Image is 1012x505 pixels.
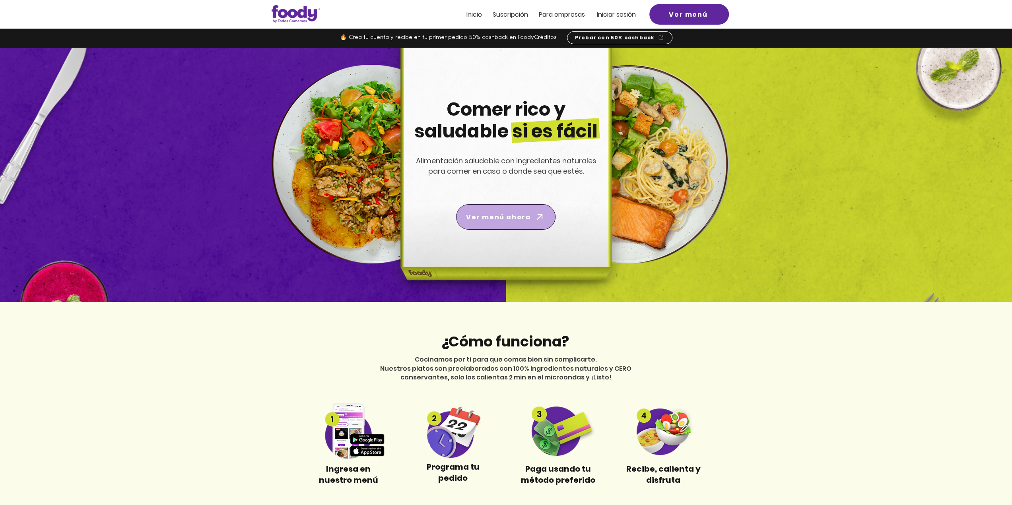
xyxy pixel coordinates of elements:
span: ra empresas [546,10,585,19]
a: Ver menú ahora [456,204,556,230]
span: Ingresa en nuestro menú [319,463,378,486]
span: Paga usando tu método preferido [521,463,595,486]
a: Probar con 50% cashback [567,31,672,44]
span: Ver menú ahora [466,212,531,222]
span: Pa [539,10,546,19]
span: ¿Cómo funciona? [441,331,569,352]
span: Ver menú [669,10,707,19]
a: Suscripción [493,11,528,18]
a: Iniciar sesión [597,11,636,18]
span: Alimentación saludable con ingredientes naturales para comer en casa o donde sea que estés. [416,156,596,176]
a: Ver menú [649,4,729,25]
span: Comer rico y saludable si es fácil [414,97,598,144]
img: Step3 compress.png [521,406,596,456]
span: Iniciar sesión [597,10,636,19]
span: Probar con 50% cashback [575,34,655,41]
span: Inicio [466,10,482,19]
img: left-dish-compress.png [272,65,470,263]
img: Step 1 compress.png [311,403,386,459]
span: Suscripción [493,10,528,19]
img: Step 4 compress.png [626,406,701,455]
a: Inicio [466,11,482,18]
span: Programa tu pedido [427,461,480,484]
span: Nuestros platos son preelaborados con 100% ingredientes naturales y CERO conservantes, solo los c... [380,364,631,382]
span: Cocinamos por ti para que comas bien sin complicarte. [415,355,597,364]
a: Para empresas [539,11,585,18]
span: 🔥 Crea tu cuenta y recibe en tu primer pedido 50% cashback en FoodyCréditos [340,35,557,41]
img: headline-center-compress.png [378,48,631,302]
span: Recibe, calienta y disfruta [626,463,701,486]
iframe: Messagebird Livechat Widget [966,459,1004,497]
img: Logo_Foody V2.0.0 (3).png [272,5,320,23]
img: Step 2 compress.png [416,404,490,458]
